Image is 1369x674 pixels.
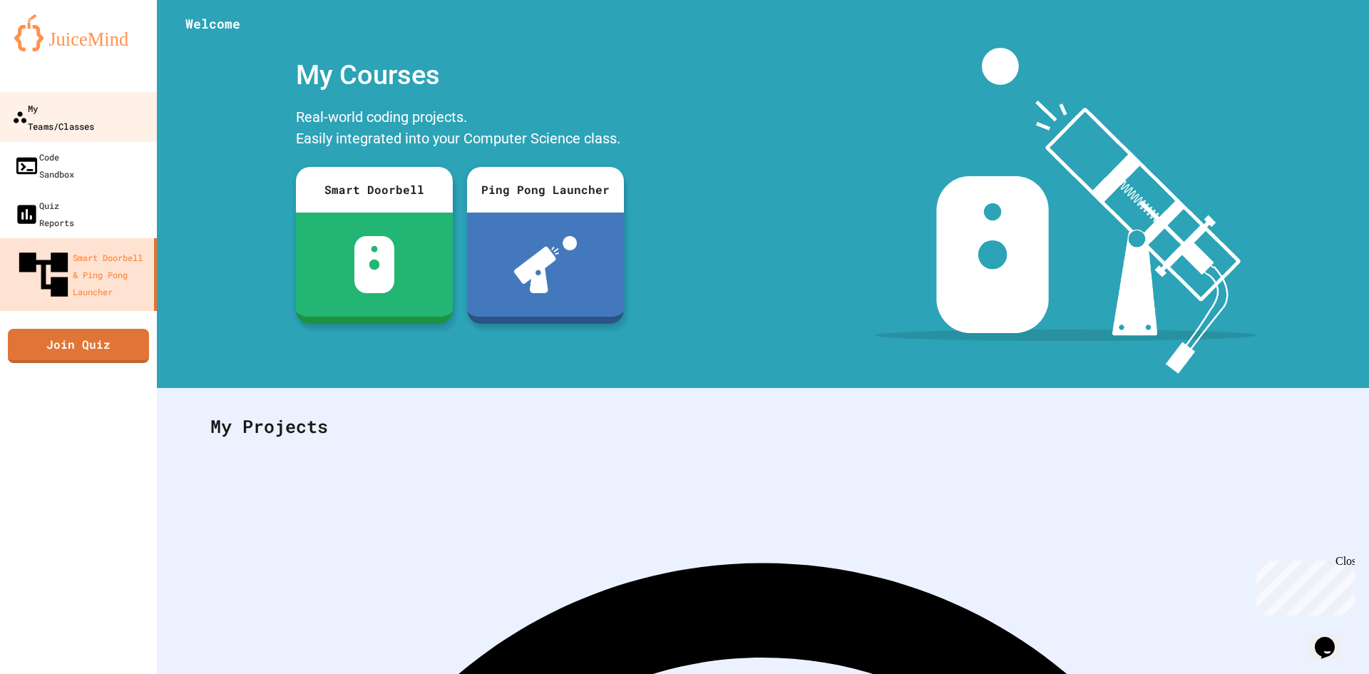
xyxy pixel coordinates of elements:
[14,245,148,304] div: Smart Doorbell & Ping Pong Launcher
[8,329,149,363] a: Join Quiz
[296,167,453,213] div: Smart Doorbell
[14,14,143,51] img: logo-orange.svg
[289,48,631,103] div: My Courses
[1309,617,1355,660] iframe: chat widget
[196,399,1330,454] div: My Projects
[12,99,94,134] div: My Teams/Classes
[875,48,1257,374] img: banner-image-my-projects.png
[354,236,395,293] img: sdb-white.svg
[514,236,578,293] img: ppl-with-ball.png
[6,6,98,91] div: Chat with us now!Close
[1251,555,1355,616] iframe: chat widget
[289,103,631,156] div: Real-world coding projects. Easily integrated into your Computer Science class.
[14,148,74,183] div: Code Sandbox
[14,197,74,231] div: Quiz Reports
[467,167,624,213] div: Ping Pong Launcher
